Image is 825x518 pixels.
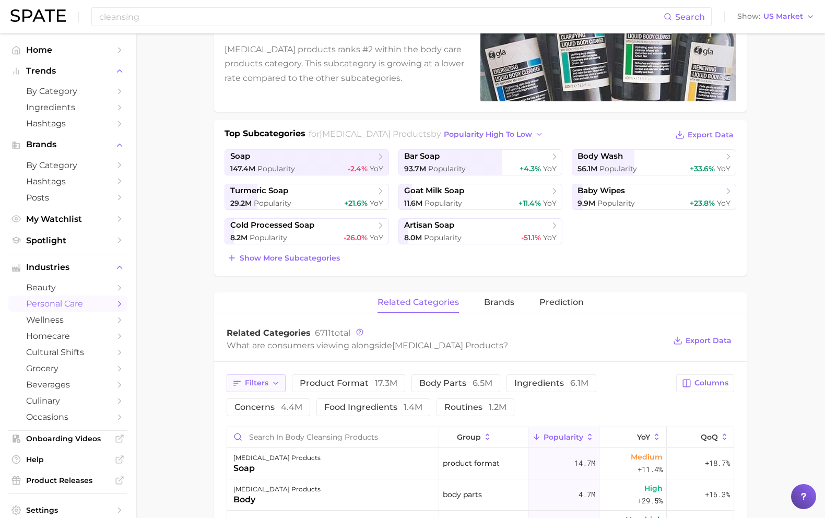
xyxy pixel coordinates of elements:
span: YoY [370,198,383,208]
span: body parts [419,379,492,387]
span: occasions [26,412,110,422]
a: occasions [8,409,127,425]
span: Help [26,455,110,464]
span: [MEDICAL_DATA] products [320,129,431,139]
span: product format [443,457,500,469]
span: culinary [26,396,110,406]
a: wellness [8,312,127,328]
span: grocery [26,363,110,373]
a: My Watchlist [8,211,127,227]
span: Search [675,12,705,22]
span: +33.6% [690,164,715,173]
span: Popularity [428,164,466,173]
span: 4.7m [579,488,595,501]
button: Export Data [673,127,736,142]
span: Show [737,14,760,19]
div: soap [233,462,321,475]
span: Product Releases [26,476,110,485]
a: personal care [8,296,127,312]
span: YoY [637,433,650,441]
span: Prediction [539,298,584,307]
span: Medium [631,451,663,463]
span: Popularity [257,164,295,173]
span: Industries [26,263,110,272]
span: soap [230,151,250,161]
span: 14.7m [574,457,595,469]
span: US Market [763,14,803,19]
span: Brands [26,140,110,149]
span: Export Data [686,336,732,345]
a: turmeric soap29.2m Popularity+21.6% YoY [225,184,389,210]
span: by Category [26,86,110,96]
span: cold processed soap [230,220,314,230]
button: popularity high to low [441,127,546,142]
span: Settings [26,505,110,515]
span: YoY [543,164,557,173]
span: beauty [26,282,110,292]
span: +11.4% [518,198,541,208]
span: group [457,433,481,441]
span: product format [300,379,397,387]
span: Popularity [597,198,635,208]
a: grocery [8,360,127,376]
span: +11.4% [638,463,663,476]
a: Home [8,42,127,58]
button: group [439,427,528,448]
a: goat milk soap11.6m Popularity+11.4% YoY [398,184,563,210]
input: Search here for a brand, industry, or ingredient [98,8,664,26]
button: [MEDICAL_DATA] productsbodybody parts4.7mHigh+29.5%+16.3% [227,479,734,511]
span: Popularity [599,164,637,173]
span: QoQ [701,433,718,441]
div: What are consumers viewing alongside ? [227,338,665,352]
span: by Category [26,160,110,170]
span: Hashtags [26,119,110,128]
span: 6.5m [473,378,492,388]
button: Brands [8,137,127,152]
span: +16.3% [705,488,730,501]
a: Product Releases [8,473,127,488]
button: YoY [599,427,667,448]
span: YoY [717,198,730,208]
h1: Top Subcategories [225,127,305,143]
button: ShowUS Market [735,10,817,23]
span: 6711 [315,328,331,338]
button: [MEDICAL_DATA] productssoapproduct format14.7mMedium+11.4%+18.7% [227,448,734,479]
span: Columns [694,379,728,387]
button: Industries [8,260,127,275]
a: bar soap93.7m Popularity+4.3% YoY [398,149,563,175]
a: baby wipes9.9m Popularity+23.8% YoY [572,184,736,210]
a: homecare [8,328,127,344]
button: Show more subcategories [225,251,343,265]
span: YoY [370,233,383,242]
span: Popularity [425,198,462,208]
span: Posts [26,193,110,203]
span: 17.3m [375,378,397,388]
span: beverages [26,380,110,390]
button: Columns [676,374,734,392]
a: Onboarding Videos [8,431,127,446]
span: 9.9m [577,198,595,208]
a: Settings [8,502,127,518]
span: ingredients [514,379,588,387]
a: beauty [8,279,127,296]
a: Hashtags [8,115,127,132]
span: body parts [443,488,482,501]
span: 6.1m [570,378,588,388]
span: 56.1m [577,164,597,173]
span: YoY [370,164,383,173]
span: food ingredients [324,403,422,411]
span: Popularity [250,233,287,242]
span: related categories [378,298,459,307]
span: Show more subcategories [240,254,340,263]
a: Hashtags [8,173,127,190]
a: artisan soap8.0m Popularity-51.1% YoY [398,218,563,244]
a: by Category [8,157,127,173]
span: My Watchlist [26,214,110,224]
span: +23.8% [690,198,715,208]
button: QoQ [667,427,734,448]
span: routines [444,403,506,411]
button: Filters [227,374,286,392]
span: -2.4% [348,164,368,173]
span: Ingredients [26,102,110,112]
span: bar soap [404,151,440,161]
